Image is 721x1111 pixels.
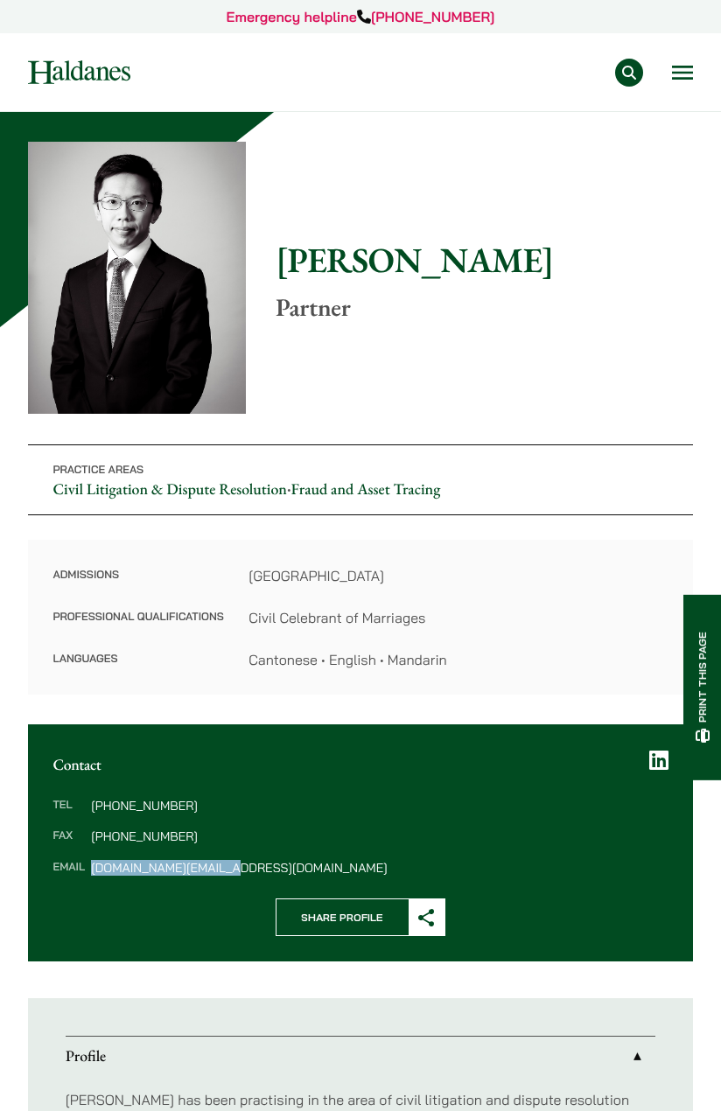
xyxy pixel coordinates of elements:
h2: Contact [52,756,668,774]
dt: Email [52,862,85,874]
img: Logo of Haldanes [28,60,130,84]
span: Practice Areas [52,464,143,477]
button: Open menu [672,66,693,80]
dt: Fax [52,830,85,862]
dd: [GEOGRAPHIC_DATA] [248,565,668,586]
p: • [28,444,693,515]
span: Share Profile [276,899,409,935]
dt: Tel [52,800,85,831]
a: Profile [66,1037,656,1077]
a: Civil Litigation & Dispute Resolution [52,479,286,500]
dt: Professional Qualifications [52,607,223,649]
button: Share Profile [276,898,445,936]
h1: [PERSON_NAME] [276,239,693,281]
a: Emergency helpline[PHONE_NUMBER] [227,8,495,25]
a: Fraud and Asset Tracing [291,479,441,500]
dd: [PHONE_NUMBER] [91,830,668,842]
dd: [PHONE_NUMBER] [91,800,668,812]
button: Search [615,59,643,87]
dt: Admissions [52,565,223,607]
dd: [DOMAIN_NAME][EMAIL_ADDRESS][DOMAIN_NAME] [91,862,668,874]
dd: Civil Celebrant of Marriages [248,607,668,628]
a: LinkedIn [649,750,668,772]
dt: Languages [52,649,223,670]
dd: Cantonese • English • Mandarin [248,649,668,670]
p: Partner [276,293,693,323]
img: Henry Ma photo [28,142,246,414]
